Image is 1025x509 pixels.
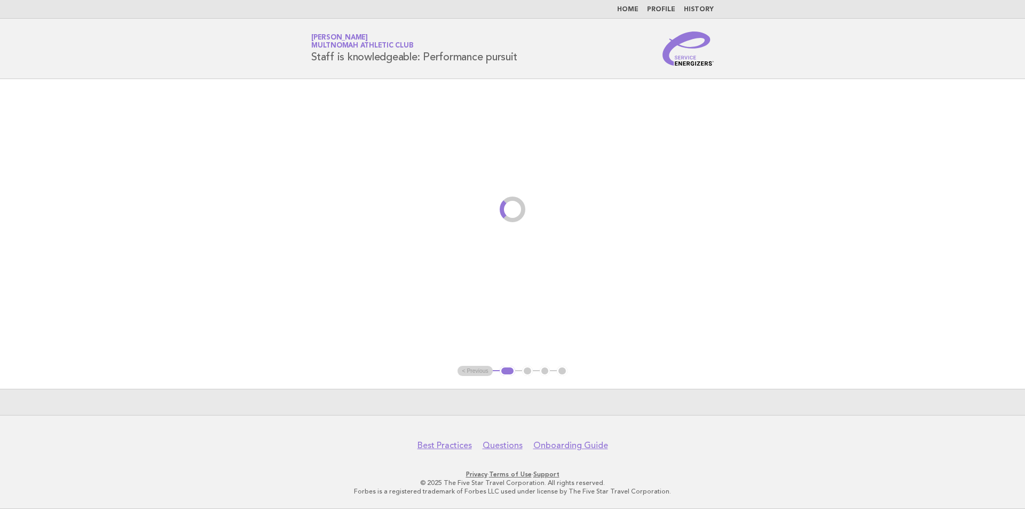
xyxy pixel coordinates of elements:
[186,470,839,479] p: · ·
[466,471,487,478] a: Privacy
[186,487,839,496] p: Forbes is a registered trademark of Forbes LLC used under license by The Five Star Travel Corpora...
[647,6,675,13] a: Profile
[186,479,839,487] p: © 2025 The Five Star Travel Corporation. All rights reserved.
[489,471,532,478] a: Terms of Use
[533,440,608,451] a: Onboarding Guide
[417,440,472,451] a: Best Practices
[617,6,638,13] a: Home
[311,34,413,49] a: [PERSON_NAME]Multnomah Athletic Club
[684,6,714,13] a: History
[311,43,413,50] span: Multnomah Athletic Club
[533,471,559,478] a: Support
[663,32,714,66] img: Service Energizers
[311,35,517,62] h1: Staff is knowledgeable: Performance pursuit
[483,440,523,451] a: Questions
